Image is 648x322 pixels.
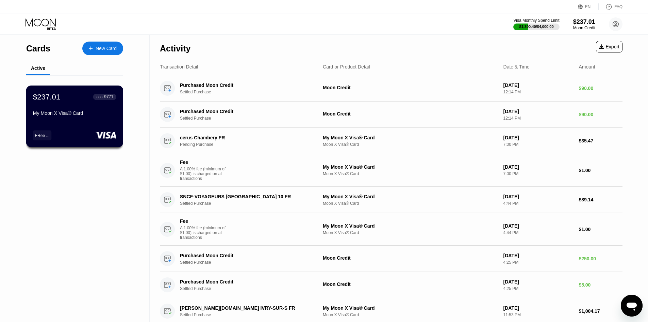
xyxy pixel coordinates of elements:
div: Visa Monthly Spend Limit [513,18,559,23]
div: My Moon X Visa® Card [323,194,498,199]
div: Transaction Detail [160,64,198,70]
div: A 1.00% fee (minimum of $1.00) is charged on all transactions [180,226,231,240]
div: [DATE] [503,82,574,88]
div: $1,300.40 / $4,000.00 [519,25,554,29]
div: Purchased Moon CreditSettled PurchaseMoon Credit[DATE]4:25 PM$250.00 [160,246,622,272]
div: Moon X Visa® Card [323,312,498,317]
div: Fee [180,159,228,165]
div: $1.00 [579,227,622,232]
div: SNCF-VOYAGEURS [GEOGRAPHIC_DATA] 10 FRSettled PurchaseMy Moon X Visa® CardMoon X Visa® Card[DATE]... [160,187,622,213]
div: EN [578,3,599,10]
div: Settled Purchase [180,286,322,291]
div: 4:44 PM [503,201,574,206]
div: $250.00 [579,256,622,261]
div: Moon Credit [323,85,498,90]
div: A 1.00% fee (minimum of $1.00) is charged on all transactions [180,167,231,181]
div: My Moon X Visa® Card [33,110,116,116]
div: cerus Chambery FRPending PurchaseMy Moon X Visa® CardMoon X Visa® Card[DATE]7:00 PM$35.47 [160,128,622,154]
div: My Moon X Visa® Card [323,135,498,140]
div: $89.14 [579,197,622,202]
div: cerus Chambery FR [180,135,312,140]
div: 4:25 PM [503,260,574,265]
div: [DATE] [503,253,574,258]
div: 4:44 PM [503,230,574,235]
div: Moon Credit [323,281,498,287]
div: [DATE] [503,109,574,114]
div: $237.01Moon Credit [573,18,595,30]
div: Purchased Moon Credit [180,279,312,285]
div: Settled Purchase [180,312,322,317]
div: FRee ... [35,133,49,138]
div: Activity [160,44,190,53]
div: Active [31,65,45,71]
div: SNCF-VOYAGEURS [GEOGRAPHIC_DATA] 10 FR [180,194,312,199]
div: $237.01 [573,18,595,26]
div: Purchased Moon CreditSettled PurchaseMoon Credit[DATE]12:14 PM$90.00 [160,102,622,128]
div: 4:25 PM [503,286,574,291]
div: Amount [579,64,595,70]
div: FRee ... [33,130,52,140]
div: FeeA 1.00% fee (minimum of $1.00) is charged on all transactionsMy Moon X Visa® CardMoon X Visa® ... [160,213,622,246]
div: Export [596,41,622,52]
div: [PERSON_NAME][DOMAIN_NAME] IVRY-SUR-S FR [180,305,312,311]
div: Purchased Moon CreditSettled PurchaseMoon Credit[DATE]12:14 PM$90.00 [160,75,622,102]
div: [DATE] [503,164,574,170]
iframe: Bouton de lancement de la fenêtre de messagerie [621,295,643,317]
div: Moon Credit [323,255,498,261]
div: 11:53 PM [503,312,574,317]
div: Purchased Moon CreditSettled PurchaseMoon Credit[DATE]4:25 PM$5.00 [160,272,622,298]
div: $237.01 [33,92,60,101]
div: My Moon X Visa® Card [323,223,498,229]
div: FAQ [599,3,622,10]
div: ● ● ● ● [96,96,103,98]
div: Moon X Visa® Card [323,171,498,176]
div: FAQ [614,4,622,9]
div: [DATE] [503,223,574,229]
div: $1,004.17 [579,308,622,314]
div: Date & Time [503,64,530,70]
div: Settled Purchase [180,260,322,265]
div: New Card [96,46,117,51]
div: 12:14 PM [503,90,574,94]
div: Visa Monthly Spend Limit$1,300.40/$4,000.00 [513,18,559,30]
div: 12:14 PM [503,116,574,121]
div: 9771 [104,94,113,99]
div: 7:00 PM [503,171,574,176]
div: EN [585,4,591,9]
div: [DATE] [503,305,574,311]
div: Purchased Moon Credit [180,253,312,258]
div: Moon Credit [323,111,498,117]
div: Settled Purchase [180,90,322,94]
div: $35.47 [579,138,622,143]
div: Fee [180,218,228,224]
div: Card or Product Detail [323,64,370,70]
div: Export [599,44,619,49]
div: $90.00 [579,86,622,91]
div: Settled Purchase [180,116,322,121]
div: [DATE] [503,279,574,285]
div: $90.00 [579,112,622,117]
div: 7:00 PM [503,142,574,147]
div: My Moon X Visa® Card [323,305,498,311]
div: Purchased Moon Credit [180,109,312,114]
div: Moon X Visa® Card [323,201,498,206]
div: New Card [82,42,123,55]
div: Cards [26,44,50,53]
div: $1.00 [579,168,622,173]
div: Settled Purchase [180,201,322,206]
div: $237.01● ● ● ●9771My Moon X Visa® CardFRee ... [27,86,123,147]
div: Moon X Visa® Card [323,142,498,147]
div: My Moon X Visa® Card [323,164,498,170]
div: Pending Purchase [180,142,322,147]
div: Moon X Visa® Card [323,230,498,235]
div: $5.00 [579,282,622,288]
div: FeeA 1.00% fee (minimum of $1.00) is charged on all transactionsMy Moon X Visa® CardMoon X Visa® ... [160,154,622,187]
div: [DATE] [503,135,574,140]
div: Moon Credit [573,26,595,30]
div: Purchased Moon Credit [180,82,312,88]
div: [DATE] [503,194,574,199]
